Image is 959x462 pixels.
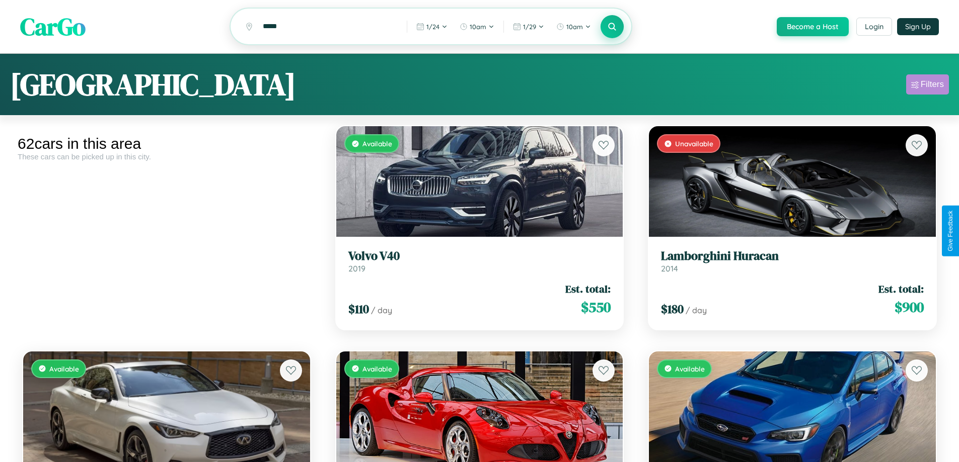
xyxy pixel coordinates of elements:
span: Est. total: [878,282,924,296]
button: Filters [906,74,949,95]
span: 1 / 29 [523,23,536,31]
button: 10am [455,19,499,35]
span: Available [362,139,392,148]
a: Volvo V402019 [348,249,611,273]
span: $ 110 [348,301,369,317]
button: 10am [551,19,596,35]
span: CarGo [20,10,86,43]
span: 2019 [348,263,365,273]
span: Unavailable [675,139,713,148]
button: 1/29 [508,19,549,35]
span: $ 550 [581,297,611,317]
div: These cars can be picked up in this city. [18,152,316,161]
button: Become a Host [777,17,849,36]
span: Est. total: [565,282,611,296]
span: Available [49,364,79,373]
span: 1 / 24 [426,23,439,31]
span: 10am [566,23,583,31]
span: Available [675,364,705,373]
span: 2014 [661,263,678,273]
h3: Lamborghini Huracan [661,249,924,263]
h1: [GEOGRAPHIC_DATA] [10,64,296,105]
span: Available [362,364,392,373]
div: Give Feedback [947,211,954,251]
a: Lamborghini Huracan2014 [661,249,924,273]
span: $ 900 [895,297,924,317]
div: Filters [921,79,944,89]
span: 10am [470,23,486,31]
button: Sign Up [897,18,939,35]
button: Login [856,18,892,36]
span: / day [686,305,707,315]
h3: Volvo V40 [348,249,611,263]
span: / day [371,305,392,315]
button: 1/24 [411,19,453,35]
div: 62 cars in this area [18,135,316,152]
span: $ 180 [661,301,684,317]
